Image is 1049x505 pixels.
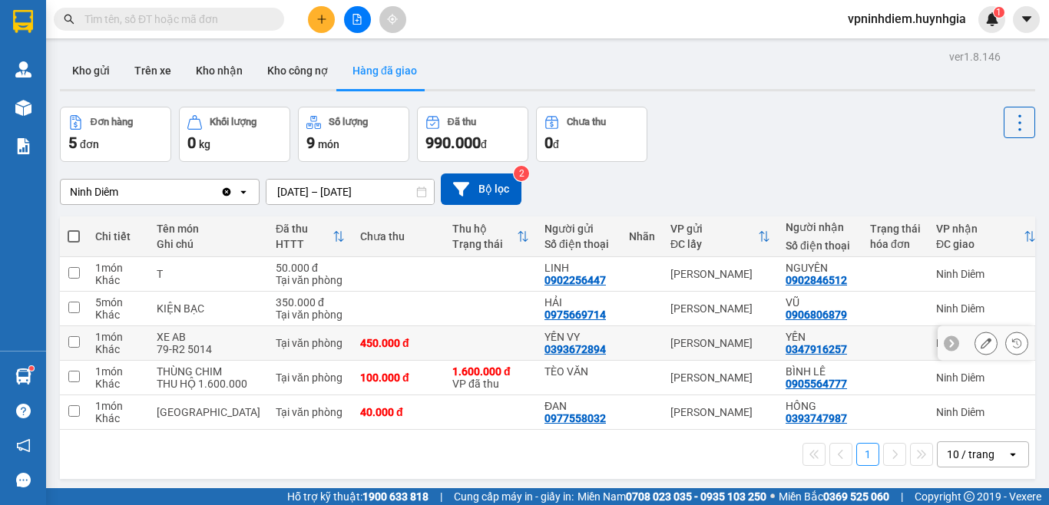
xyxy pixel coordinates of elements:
[544,309,606,321] div: 0975669714
[786,378,847,390] div: 0905564777
[425,134,481,152] span: 990.000
[95,274,141,286] div: Khác
[15,368,31,385] img: warehouse-icon
[210,117,256,127] div: Khối lượng
[95,412,141,424] div: Khác
[387,14,398,25] span: aim
[80,138,99,150] span: đơn
[536,107,647,162] button: Chưa thu0đ
[544,262,614,274] div: LINH
[994,7,1004,18] sup: 1
[60,52,122,89] button: Kho gửi
[870,238,921,250] div: hóa đơn
[360,371,437,384] div: 100.000 đ
[452,365,529,390] div: VP đã thu
[179,107,290,162] button: Khối lượng0kg
[786,365,855,378] div: BÌNH LÊ
[15,61,31,78] img: warehouse-icon
[452,223,517,235] div: Thu hộ
[157,365,260,378] div: THÙNG CHIM
[936,371,1036,384] div: Ninh Diêm
[16,404,31,418] span: question-circle
[16,438,31,453] span: notification
[187,134,196,152] span: 0
[276,238,333,250] div: HTTT
[452,365,529,378] div: 1.600.000 đ
[856,443,879,466] button: 1
[1020,12,1034,26] span: caret-down
[626,490,766,503] strong: 0708 023 035 - 0935 103 250
[870,223,921,235] div: Trạng thái
[947,447,994,462] div: 10 / trang
[786,239,855,252] div: Số điện thoại
[316,14,327,25] span: plus
[29,366,34,371] sup: 1
[544,331,614,343] div: YẾN VY
[352,14,362,25] span: file-add
[544,365,614,378] div: TÈO VĂN
[670,302,770,315] div: [PERSON_NAME]
[544,274,606,286] div: 0902256447
[95,230,141,243] div: Chi tiết
[276,262,345,274] div: 50.000 đ
[16,473,31,487] span: message
[362,490,429,503] strong: 1900 633 818
[779,488,889,505] span: Miền Bắc
[68,134,77,152] span: 5
[60,107,171,162] button: Đơn hàng5đơn
[786,412,847,424] div: 0393747987
[786,262,855,274] div: NGUYÊN
[157,238,260,250] div: Ghi chú
[91,117,133,127] div: Đơn hàng
[936,337,1036,349] div: Ninh Diêm
[157,331,260,343] div: XE AB
[996,7,1001,18] span: 1
[157,406,260,418] div: TX
[670,268,770,280] div: [PERSON_NAME]
[949,48,1001,65] div: ver 1.8.146
[360,230,437,243] div: Chưa thu
[157,223,260,235] div: Tên món
[95,365,141,378] div: 1 món
[344,6,371,33] button: file-add
[287,488,429,505] span: Hỗ trợ kỹ thuật:
[567,117,606,127] div: Chưa thu
[13,10,33,33] img: logo-vxr
[670,238,758,250] div: ĐC lấy
[786,331,855,343] div: YẾN
[452,238,517,250] div: Trạng thái
[544,134,553,152] span: 0
[786,296,855,309] div: VŨ
[786,274,847,286] div: 0902846512
[95,309,141,321] div: Khác
[276,223,333,235] div: Đã thu
[157,343,260,355] div: 79-R2 5014
[268,216,352,257] th: Toggle SortBy
[84,11,266,28] input: Tìm tên, số ĐT hoặc mã đơn
[975,332,998,355] div: Sửa đơn hàng
[823,490,889,503] strong: 0369 525 060
[786,400,855,412] div: HỒNG
[276,406,345,418] div: Tại văn phòng
[1007,448,1019,460] svg: open
[928,216,1044,257] th: Toggle SortBy
[360,406,437,418] div: 40.000 đ
[786,221,855,233] div: Người nhận
[237,186,250,198] svg: open
[936,406,1036,418] div: Ninh Diêm
[95,262,141,274] div: 1 món
[157,268,260,280] div: T
[629,230,655,243] div: Nhãn
[95,378,141,390] div: Khác
[276,337,345,349] div: Tại văn phòng
[417,107,528,162] button: Đã thu990.000đ
[448,117,476,127] div: Đã thu
[1013,6,1040,33] button: caret-down
[441,173,521,205] button: Bộ lọc
[276,309,345,321] div: Tại văn phòng
[306,134,315,152] span: 9
[544,343,606,355] div: 0393672894
[544,238,614,250] div: Số điện thoại
[544,400,614,412] div: ĐAN
[329,117,368,127] div: Số lượng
